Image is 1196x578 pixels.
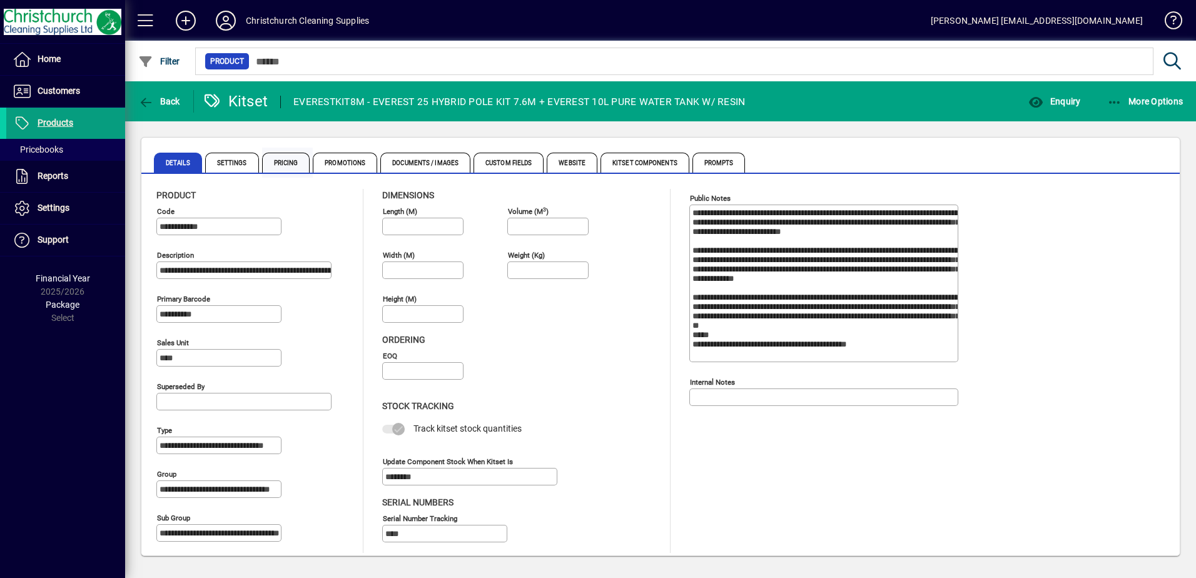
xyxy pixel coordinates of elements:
a: Reports [6,161,125,192]
mat-label: Superseded by [157,382,205,391]
mat-label: Primary barcode [157,295,210,303]
span: Settings [38,203,69,213]
div: EVERESTKIT8M - EVEREST 25 HYBRID POLE KIT 7.6M + EVEREST 10L PURE WATER TANK W/ RESIN [293,92,745,112]
span: Promotions [313,153,377,173]
span: Customers [38,86,80,96]
button: Profile [206,9,246,32]
mat-label: EOQ [383,352,397,360]
span: Serial Numbers [382,497,454,507]
mat-label: Public Notes [690,194,731,203]
mat-label: Internal Notes [690,378,735,387]
button: Enquiry [1025,90,1083,113]
span: Back [138,96,180,106]
mat-label: Sub group [157,514,190,522]
span: Pricing [262,153,310,173]
mat-label: Sales unit [157,338,189,347]
span: Settings [205,153,259,173]
span: Website [547,153,597,173]
span: Filter [138,56,180,66]
span: Product [156,190,196,200]
button: Back [135,90,183,113]
span: More Options [1107,96,1183,106]
span: Product [210,55,244,68]
mat-label: Height (m) [383,295,417,303]
mat-label: Description [157,251,194,260]
span: Kitset Components [601,153,689,173]
a: Customers [6,76,125,107]
app-page-header-button: Back [125,90,194,113]
mat-label: Type [157,426,172,435]
a: Knowledge Base [1155,3,1180,43]
span: Pricebooks [13,144,63,155]
span: Products [38,118,73,128]
div: [PERSON_NAME] [EMAIL_ADDRESS][DOMAIN_NAME] [931,11,1143,31]
div: Kitset [203,91,268,111]
mat-label: Volume (m ) [508,207,549,216]
span: Home [38,54,61,64]
button: Add [166,9,206,32]
span: Details [154,153,202,173]
span: Prompts [692,153,746,173]
a: Pricebooks [6,139,125,160]
mat-label: Serial Number tracking [383,514,457,522]
span: Financial Year [36,273,90,283]
span: Dimensions [382,190,434,200]
mat-label: Code [157,207,175,216]
button: Filter [135,50,183,73]
span: Stock Tracking [382,401,454,411]
mat-label: Length (m) [383,207,417,216]
a: Home [6,44,125,75]
sup: 3 [543,206,546,212]
mat-label: Group [157,470,176,479]
span: Custom Fields [474,153,544,173]
span: Reports [38,171,68,181]
span: Support [38,235,69,245]
span: Package [46,300,79,310]
mat-label: Width (m) [383,251,415,260]
button: More Options [1104,90,1187,113]
span: Ordering [382,335,425,345]
span: Track kitset stock quantities [413,423,522,433]
mat-label: Update component stock when kitset is [383,457,513,465]
a: Support [6,225,125,256]
span: Enquiry [1028,96,1080,106]
mat-label: Weight (Kg) [508,251,545,260]
div: Christchurch Cleaning Supplies [246,11,369,31]
a: Settings [6,193,125,224]
span: Documents / Images [380,153,470,173]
